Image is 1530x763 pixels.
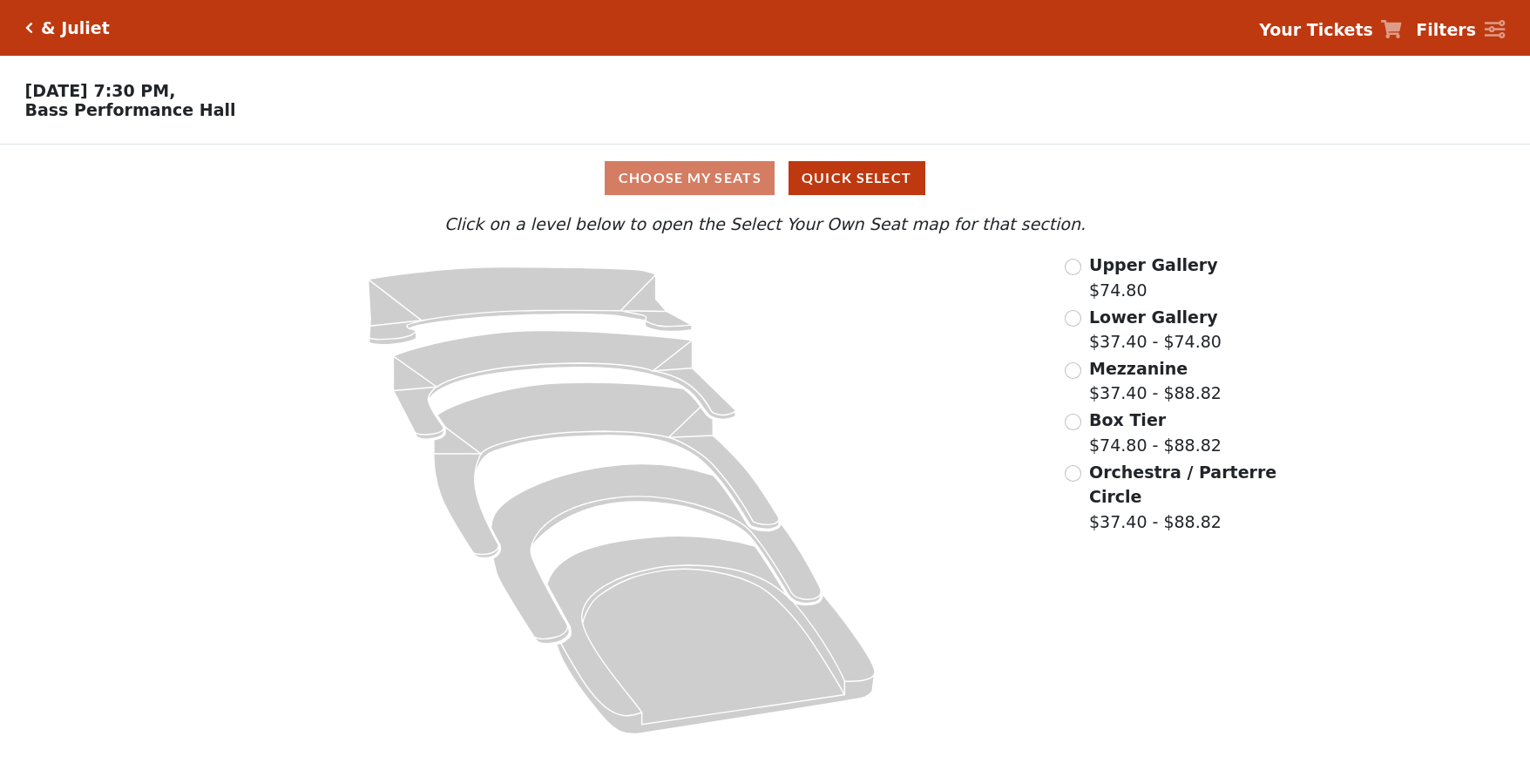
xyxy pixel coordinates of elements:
button: Quick Select [789,161,925,195]
span: Upper Gallery [1089,255,1218,274]
strong: Filters [1416,20,1476,39]
label: $37.40 - $88.82 [1089,460,1279,535]
label: $74.80 - $88.82 [1089,408,1222,457]
span: Orchestra / Parterre Circle [1089,463,1276,507]
a: Filters [1416,17,1505,43]
a: Click here to go back to filters [25,22,33,34]
span: Lower Gallery [1089,307,1218,327]
label: $74.80 [1089,253,1218,302]
p: Click on a level below to open the Select Your Own Seat map for that section. [204,212,1327,237]
h5: & Juliet [41,18,110,38]
span: Mezzanine [1089,359,1188,378]
a: Your Tickets [1259,17,1402,43]
span: Box Tier [1089,410,1166,429]
path: Orchestra / Parterre Circle - Seats Available: 19 [547,537,876,734]
label: $37.40 - $74.80 [1089,305,1222,354]
strong: Your Tickets [1259,20,1373,39]
path: Upper Gallery - Seats Available: 289 [368,267,692,345]
label: $37.40 - $88.82 [1089,356,1222,406]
